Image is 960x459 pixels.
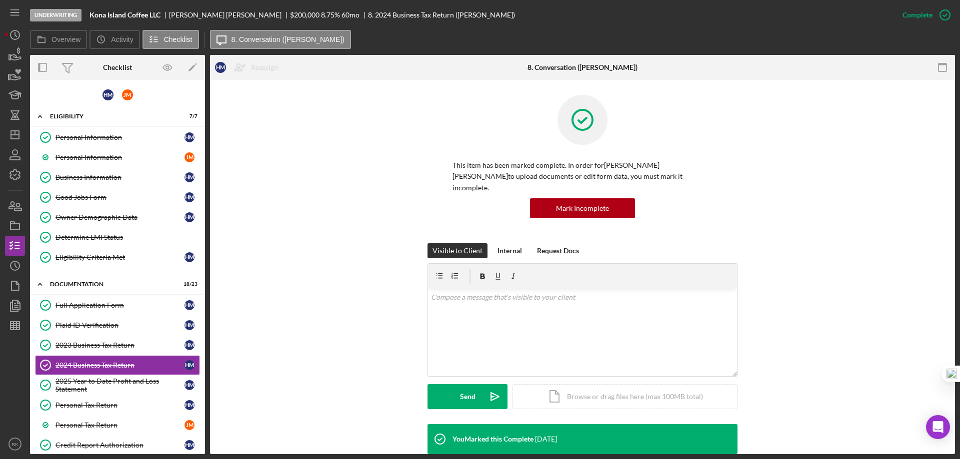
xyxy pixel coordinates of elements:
div: 7 / 7 [179,113,197,119]
a: Owner Demographic DataHM [35,207,200,227]
a: Good Jobs FormHM [35,187,200,207]
div: Visible to Client [432,243,482,258]
img: one_i.png [946,369,957,379]
div: Eligibility [50,113,172,119]
label: Checklist [164,35,192,43]
a: 2025 Year to Date Profit and Loss StatementHM [35,375,200,395]
div: Internal [497,243,522,258]
div: Complete [902,5,932,25]
div: Underwriting [30,9,81,21]
a: Determine LMI Status [35,227,200,247]
div: H M [184,132,194,142]
div: Send [460,384,475,409]
div: Personal Tax Return [55,401,184,409]
button: Visible to Client [427,243,487,258]
div: Documentation [50,281,172,287]
label: 8. Conversation ([PERSON_NAME]) [231,35,344,43]
button: Request Docs [532,243,584,258]
div: H M [102,89,113,100]
a: Personal Tax ReturnHM [35,395,200,415]
time: 2025-10-03 23:41 [535,435,557,443]
button: Activity [89,30,139,49]
a: Personal InformationHM [35,127,200,147]
div: 8.75 % [321,11,340,19]
div: Business Information [55,173,184,181]
div: Mark Incomplete [556,198,609,218]
div: Personal Tax Return [55,421,184,429]
div: 8. Conversation ([PERSON_NAME]) [527,63,637,71]
div: 18 / 23 [179,281,197,287]
div: Personal Information [55,153,184,161]
button: RK [5,434,25,454]
div: H M [184,340,194,350]
div: H M [184,380,194,390]
button: Checklist [142,30,199,49]
div: Full Application Form [55,301,184,309]
div: H M [184,320,194,330]
div: 2023 Business Tax Return [55,341,184,349]
div: H M [184,400,194,410]
div: H M [184,172,194,182]
a: 2024 Business Tax ReturnHM [35,355,200,375]
div: H M [184,440,194,450]
a: 2023 Business Tax ReturnHM [35,335,200,355]
a: Personal Tax ReturnJM [35,415,200,435]
div: Credit Report Authorization [55,441,184,449]
div: [PERSON_NAME] [PERSON_NAME] [169,11,290,19]
a: Eligibility Criteria MetHM [35,247,200,267]
div: 2025 Year to Date Profit and Loss Statement [55,377,184,393]
div: Determine LMI Status [55,233,199,241]
a: Business InformationHM [35,167,200,187]
div: H M [184,192,194,202]
div: Plaid ID Verification [55,321,184,329]
div: H M [184,300,194,310]
button: Internal [492,243,527,258]
div: Personal Information [55,133,184,141]
div: You Marked this Complete [452,435,533,443]
button: HMReassign [210,57,288,77]
a: Full Application FormHM [35,295,200,315]
span: $200,000 [290,10,319,19]
text: RK [11,442,18,447]
div: 2024 Business Tax Return [55,361,184,369]
button: Overview [30,30,87,49]
div: H M [184,212,194,222]
button: Send [427,384,507,409]
div: H M [215,62,226,73]
a: Credit Report AuthorizationHM [35,435,200,455]
label: Activity [111,35,133,43]
div: J M [184,420,194,430]
div: Checklist [103,63,132,71]
div: 8. 2024 Business Tax Return ([PERSON_NAME]) [368,11,515,19]
div: H M [184,360,194,370]
label: Overview [51,35,80,43]
div: Open Intercom Messenger [926,415,950,439]
div: J M [184,152,194,162]
b: Kona Island Coffee LLC [89,11,160,19]
button: 8. Conversation ([PERSON_NAME]) [210,30,351,49]
p: This item has been marked complete. In order for [PERSON_NAME] [PERSON_NAME] to upload documents ... [452,160,712,193]
div: 60 mo [341,11,359,19]
div: Request Docs [537,243,579,258]
div: Eligibility Criteria Met [55,253,184,261]
div: H M [184,252,194,262]
div: J M [122,89,133,100]
div: Reassign [251,57,278,77]
a: Plaid ID VerificationHM [35,315,200,335]
button: Mark Incomplete [530,198,635,218]
a: Personal InformationJM [35,147,200,167]
div: Owner Demographic Data [55,213,184,221]
button: Complete [892,5,955,25]
div: Good Jobs Form [55,193,184,201]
